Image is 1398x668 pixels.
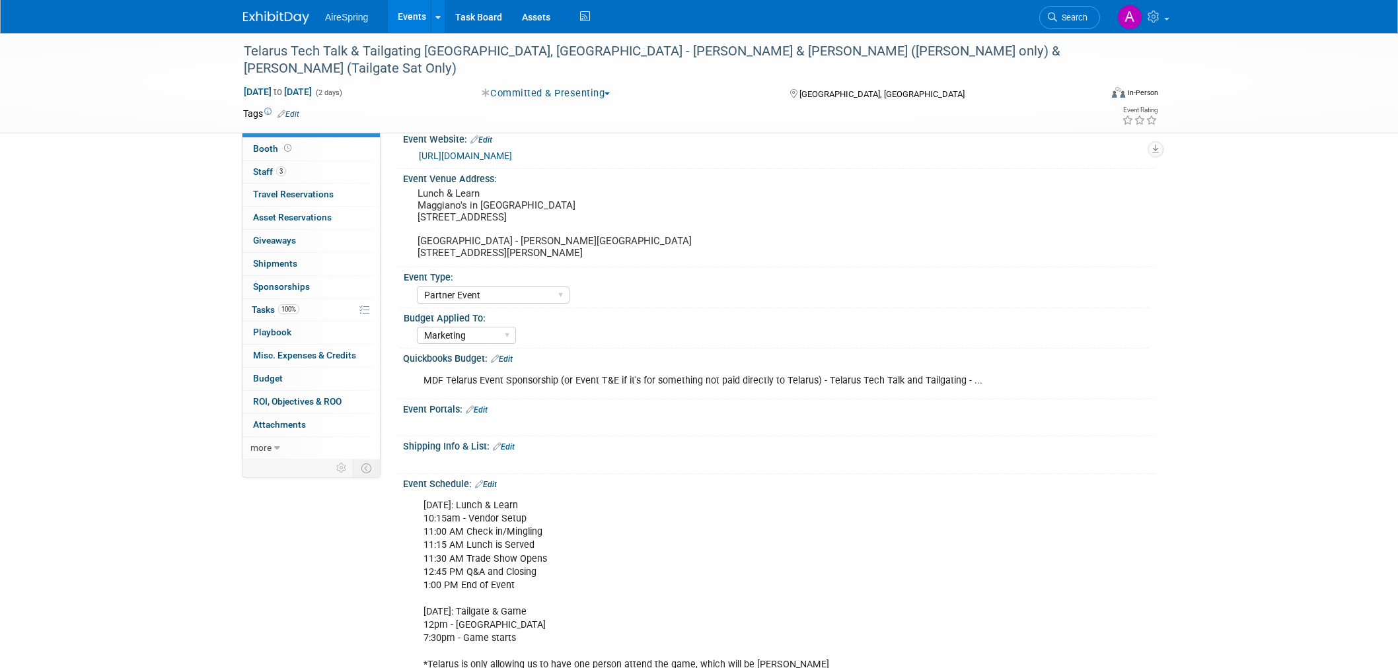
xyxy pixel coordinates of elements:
a: Edit [491,354,513,364]
a: Asset Reservations [242,207,380,229]
span: more [250,442,272,453]
button: Committed & Presenting [477,86,616,100]
a: more [242,437,380,459]
a: Misc. Expenses & Credits [242,345,380,367]
div: Quickbooks Budget: [403,349,1155,366]
a: Edit [466,405,488,415]
span: Asset Reservations [253,212,332,222]
a: Booth [242,138,380,160]
span: Playbook [253,327,291,337]
pre: Lunch & Learn Maggiano's in [GEOGRAPHIC_DATA] [STREET_ADDRESS] [GEOGRAPHIC_DATA] - [PERSON_NAME][... [418,187,702,259]
img: Aila Ortiaga [1117,5,1142,30]
span: Misc. Expenses & Credits [253,350,356,360]
a: Sponsorships [242,276,380,298]
div: Event Schedule: [403,474,1155,491]
span: Staff [253,166,286,177]
a: Giveaways [242,230,380,252]
div: Event Portals: [403,399,1155,417]
span: ROI, Objectives & ROO [253,396,342,407]
a: Search [1039,6,1100,29]
span: Budget [253,373,283,384]
a: Edit [277,110,299,119]
div: Event Rating [1122,107,1158,114]
div: Budget Applied To: [404,308,1149,325]
td: Toggle Event Tabs [353,459,381,477]
div: Event Type: [404,267,1149,284]
span: 3 [276,166,286,176]
span: Shipments [253,258,297,269]
a: Tasks100% [242,299,380,321]
div: Event Format [1022,85,1158,105]
a: Edit [470,135,492,145]
span: (2 days) [314,88,342,97]
span: Search [1057,13,1087,22]
img: ExhibitDay [243,11,309,24]
div: Telarus Tech Talk & Tailgating [GEOGRAPHIC_DATA], [GEOGRAPHIC_DATA] - [PERSON_NAME] & [PERSON_NAM... [239,40,1080,80]
td: Tags [243,107,299,120]
span: Booth [253,143,294,154]
a: Shipments [242,253,380,275]
div: Event Venue Address: [403,169,1155,185]
a: Edit [475,480,497,489]
a: Travel Reservations [242,184,380,206]
a: Budget [242,368,380,390]
span: Booth not reserved yet [281,143,294,153]
img: Format-Inperson.png [1112,87,1125,98]
span: AireSpring [325,12,368,22]
span: Sponsorships [253,281,310,292]
div: Shipping Info & List: [403,436,1155,453]
div: In-Person [1127,88,1158,98]
a: Playbook [242,321,380,344]
span: 100% [278,304,299,314]
span: Giveaways [253,235,296,246]
td: Personalize Event Tab Strip [330,459,353,477]
span: [GEOGRAPHIC_DATA], [GEOGRAPHIC_DATA] [799,89,965,99]
span: Attachments [253,419,306,430]
span: to [272,86,284,97]
span: Travel Reservations [253,189,334,199]
a: ROI, Objectives & ROO [242,391,380,413]
div: Event Website: [403,129,1155,147]
a: [URL][DOMAIN_NAME] [419,150,512,161]
a: Edit [493,442,515,451]
a: Staff3 [242,161,380,184]
span: Tasks [252,304,299,315]
div: MDF Telarus Event Sponsorship (or Event T&E if it's for something not paid directly to Telarus) -... [414,368,1010,394]
a: Attachments [242,414,380,436]
span: [DATE] [DATE] [243,86,313,98]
